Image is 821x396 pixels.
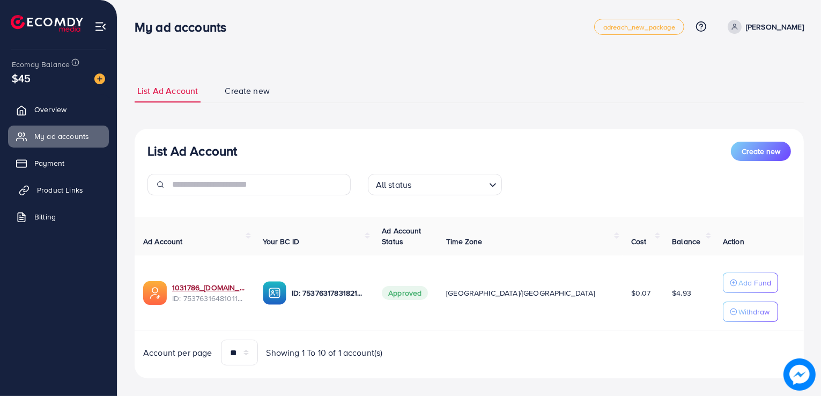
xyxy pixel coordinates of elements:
span: Your BC ID [263,236,300,247]
span: Create new [225,85,270,97]
span: Showing 1 To 10 of 1 account(s) [267,347,383,359]
span: [GEOGRAPHIC_DATA]/[GEOGRAPHIC_DATA] [446,288,595,298]
img: ic-ba-acc.ded83a64.svg [263,281,286,305]
span: Approved [382,286,428,300]
span: Cost [631,236,647,247]
span: Time Zone [446,236,482,247]
p: [PERSON_NAME] [746,20,804,33]
span: Overview [34,104,66,115]
span: adreach_new_package [603,24,675,31]
button: Withdraw [723,302,778,322]
img: image [94,74,105,84]
span: Payment [34,158,64,168]
span: Action [723,236,744,247]
button: Create new [731,142,791,161]
a: adreach_new_package [594,19,684,35]
span: Ad Account [143,236,183,247]
a: [PERSON_NAME] [723,20,804,34]
span: Ad Account Status [382,225,421,247]
span: $45 [12,70,31,86]
img: image [783,358,816,391]
h3: List Ad Account [147,143,237,159]
span: Ecomdy Balance [12,59,70,70]
input: Search for option [415,175,484,193]
span: Product Links [37,185,83,195]
div: Search for option [368,174,502,195]
span: $4.93 [672,288,691,298]
p: Withdraw [738,305,770,318]
a: Billing [8,206,109,228]
p: Add Fund [738,276,771,289]
div: <span class='underline'>1031786_customlovers.pk_1754991706026</span></br>7537631648101122056 [172,282,246,304]
a: Overview [8,99,109,120]
span: Create new [742,146,780,157]
span: ID: 7537631648101122056 [172,293,246,304]
a: My ad accounts [8,126,109,147]
span: $0.07 [631,288,651,298]
img: menu [94,20,107,33]
span: All status [374,177,414,193]
span: Billing [34,211,56,222]
span: My ad accounts [34,131,89,142]
img: ic-ads-acc.e4c84228.svg [143,281,167,305]
p: ID: 7537631783182123024 [292,287,365,299]
a: Payment [8,152,109,174]
button: Add Fund [723,273,778,293]
a: 1031786_[DOMAIN_NAME]_1754991706026 [172,282,246,293]
span: Balance [672,236,700,247]
h3: My ad accounts [135,19,235,35]
a: Product Links [8,179,109,201]
span: Account per page [143,347,212,359]
img: logo [11,15,83,32]
span: List Ad Account [137,85,198,97]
